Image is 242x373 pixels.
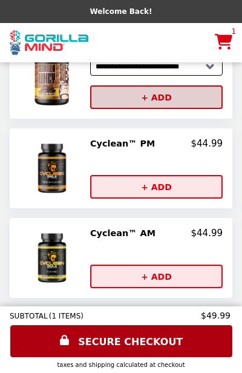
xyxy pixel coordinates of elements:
[10,361,232,368] div: Taxes and Shipping calculated at checkout
[90,85,223,109] button: + ADD
[191,138,223,149] p: $44.99
[90,228,160,239] h2: Cyclean™ AM
[49,312,83,320] span: ( 1 ITEMS )
[191,228,223,239] p: $44.99
[22,138,85,199] img: Cyclean™ PM
[90,175,223,199] button: + ADD
[90,138,160,149] h2: Cyclean™ PM
[90,265,223,288] button: + ADD
[22,228,85,288] img: Cyclean™ AM
[201,311,232,320] span: $49.99
[90,7,152,16] p: Welcome Back!
[10,30,88,55] img: Brand Logo
[18,42,88,109] img: Gorilla Whey™
[10,325,232,357] a: SECURE CHECKOUT
[231,28,236,35] span: 1
[10,312,49,320] span: SUBTOTAL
